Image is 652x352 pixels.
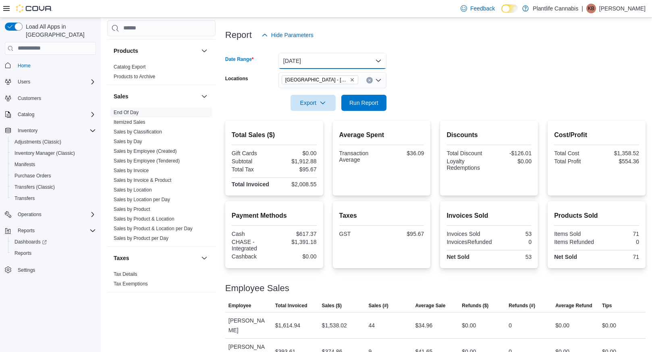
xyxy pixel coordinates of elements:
[15,110,96,119] span: Catalog
[114,47,138,55] h3: Products
[446,239,492,245] div: InvoicesRefunded
[2,109,99,120] button: Catalog
[8,148,99,159] button: Inventory Manager (Classic)
[114,92,129,100] h3: Sales
[602,302,612,309] span: Tips
[15,150,75,156] span: Inventory Manager (Classic)
[15,210,45,219] button: Operations
[15,126,41,135] button: Inventory
[470,4,495,12] span: Feedback
[114,206,150,212] a: Sales by Product
[15,226,38,235] button: Reports
[369,302,388,309] span: Sales (#)
[11,248,96,258] span: Reports
[114,129,162,135] span: Sales by Classification
[598,158,639,165] div: $554.36
[275,302,307,309] span: Total Invoiced
[114,225,193,232] span: Sales by Product & Location per Day
[291,95,336,111] button: Export
[232,181,269,187] strong: Total Invoiced
[501,4,518,13] input: Dark Mode
[18,267,35,273] span: Settings
[11,194,38,203] a: Transfers
[15,226,96,235] span: Reports
[462,321,476,330] div: $0.00
[11,182,96,192] span: Transfers (Classic)
[114,216,174,222] span: Sales by Product & Location
[114,177,171,183] a: Sales by Invoice & Product
[15,184,55,190] span: Transfers (Classic)
[114,47,198,55] button: Products
[232,211,317,221] h2: Payment Methods
[107,108,216,246] div: Sales
[276,158,316,165] div: $1,912.88
[114,235,168,242] span: Sales by Product per Day
[232,231,272,237] div: Cash
[8,248,99,259] button: Reports
[8,136,99,148] button: Adjustments (Classic)
[114,138,142,145] span: Sales by Day
[15,126,96,135] span: Inventory
[11,171,54,181] a: Purchase Orders
[509,302,535,309] span: Refunds (#)
[225,30,252,40] h3: Report
[602,321,616,330] div: $0.00
[114,148,177,154] a: Sales by Employee (Created)
[339,211,424,221] h2: Taxes
[18,111,34,118] span: Catalog
[114,226,193,231] a: Sales by Product & Location per Day
[2,209,99,220] button: Operations
[225,75,248,82] label: Locations
[107,62,216,85] div: Products
[588,4,594,13] span: KB
[271,31,314,39] span: Hide Parameters
[23,23,96,39] span: Load All Apps in [GEOGRAPHIC_DATA]
[18,127,37,134] span: Inventory
[276,181,316,187] div: $2,008.55
[114,254,198,262] button: Taxes
[599,4,646,13] p: [PERSON_NAME]
[232,150,272,156] div: Gift Cards
[11,237,96,247] span: Dashboards
[114,158,180,164] span: Sales by Employee (Tendered)
[282,75,358,84] span: Edmonton - Albany
[225,56,254,62] label: Date Range
[18,79,30,85] span: Users
[495,239,532,245] div: 0
[15,110,37,119] button: Catalog
[258,27,317,43] button: Hide Parameters
[199,92,209,101] button: Sales
[446,130,532,140] h2: Discounts
[11,248,35,258] a: Reports
[114,187,152,193] a: Sales by Location
[11,148,96,158] span: Inventory Manager (Classic)
[199,46,209,56] button: Products
[18,95,41,102] span: Customers
[509,321,512,330] div: 0
[225,312,272,338] div: [PERSON_NAME]
[114,196,170,203] span: Sales by Location per Day
[232,239,272,252] div: CHASE - Integrated
[114,168,149,173] a: Sales by Invoice
[555,302,592,309] span: Average Refund
[114,110,139,115] a: End Of Day
[11,237,50,247] a: Dashboards
[276,253,316,260] div: $0.00
[491,158,532,165] div: $0.00
[15,210,96,219] span: Operations
[375,77,382,83] button: Open list of options
[15,61,34,71] a: Home
[11,171,96,181] span: Purchase Orders
[581,4,583,13] p: |
[15,195,35,202] span: Transfers
[276,150,316,156] div: $0.00
[114,254,129,262] h3: Taxes
[232,166,272,173] div: Total Tax
[114,281,148,287] a: Tax Exemptions
[15,94,44,103] a: Customers
[114,167,149,174] span: Sales by Invoice
[446,150,487,156] div: Total Discount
